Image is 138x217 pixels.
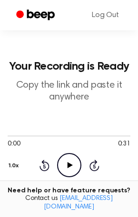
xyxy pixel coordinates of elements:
a: Log Out [82,4,128,27]
p: Copy the link and paste it anywhere [8,80,130,103]
span: 0:00 [8,139,20,149]
a: Beep [10,6,63,25]
button: 1.0x [8,158,22,174]
h1: Your Recording is Ready [8,61,130,72]
span: Contact us [6,195,132,211]
a: [EMAIL_ADDRESS][DOMAIN_NAME] [44,195,113,210]
span: 0:31 [118,139,130,149]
